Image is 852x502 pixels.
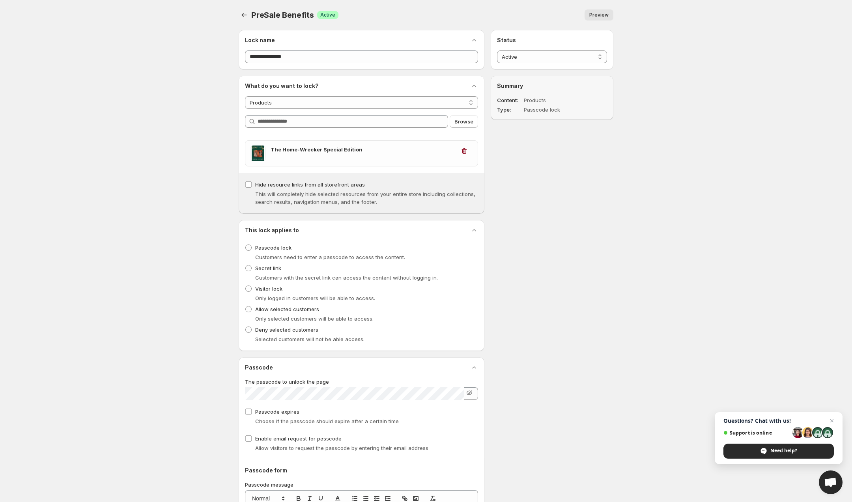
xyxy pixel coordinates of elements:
[255,445,428,451] span: Allow visitors to request the passcode by entering their email address
[770,447,797,454] span: Need help?
[723,430,790,436] span: Support is online
[245,379,329,385] span: The passcode to unlock the page
[827,416,837,425] span: Close chat
[255,435,342,442] span: Enable email request for passcode
[497,36,607,44] h2: Status
[245,364,273,371] h2: Passcode
[255,265,281,271] span: Secret link
[245,226,299,234] h2: This lock applies to
[255,244,291,251] span: Passcode lock
[723,444,834,459] div: Need help?
[723,418,834,424] span: Questions? Chat with us!
[245,82,319,90] h2: What do you want to lock?
[251,10,314,20] span: PreSale Benefits
[255,418,399,424] span: Choose if the passcode should expire after a certain time
[497,106,522,114] dt: Type :
[255,181,365,188] span: Hide resource links from all storefront areas
[255,315,374,322] span: Only selected customers will be able to access.
[255,409,299,415] span: Passcode expires
[245,481,478,489] p: Passcode message
[524,106,585,114] dd: Passcode lock
[585,9,613,21] button: Preview
[245,467,478,474] h2: Passcode form
[255,327,318,333] span: Deny selected customers
[255,336,364,342] span: Selected customers will not be able access.
[239,9,250,21] button: Back
[255,295,375,301] span: Only logged in customers will be able to access.
[454,118,473,125] span: Browse
[255,286,282,292] span: Visitor lock
[450,115,478,128] button: Browse
[255,274,438,281] span: Customers with the secret link can access the content without logging in.
[589,12,609,18] span: Preview
[320,12,335,18] span: Active
[819,470,843,494] div: Open chat
[497,82,607,90] h2: Summary
[497,96,522,104] dt: Content :
[245,36,275,44] h2: Lock name
[255,306,319,312] span: Allow selected customers
[524,96,585,104] dd: Products
[271,146,456,153] h3: The Home-Wrecker Special Edition
[255,254,405,260] span: Customers need to enter a passcode to access the content.
[255,191,475,205] span: This will completely hide selected resources from your entire store including collections, search...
